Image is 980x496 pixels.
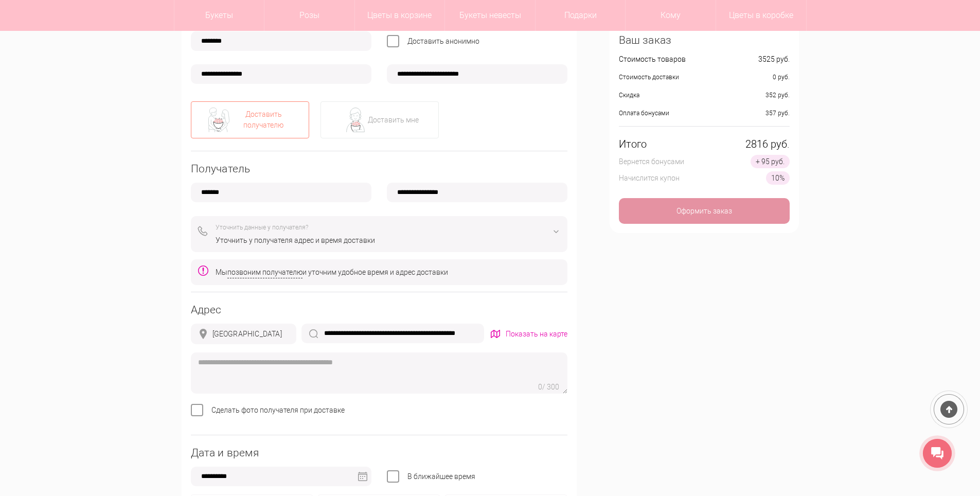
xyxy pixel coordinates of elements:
[191,448,567,458] div: Дата и время
[619,139,647,150] div: Итого
[619,156,684,167] div: Вернется бонусами
[745,139,790,150] div: 2816 руб.
[619,54,686,65] div: Стоимость товаров
[751,155,790,168] div: + 95 руб.
[506,329,567,340] div: Показать на карте
[212,329,282,340] div: [GEOGRAPHIC_DATA]
[619,108,669,119] div: Оплата бонусами
[216,267,448,278] div: Мы и уточним удобное время и адрес доставки
[765,90,790,101] div: 352 руб.
[542,382,559,393] div: / 300
[619,198,790,224] div: Оформить заказ
[211,406,345,414] span: Сделать фото получателя при доставке
[191,305,567,315] div: Адрес
[407,472,475,481] span: В ближайшее время
[407,37,479,45] span: Доставить анонимно
[773,72,790,83] div: 0 руб.
[619,72,679,83] div: Стоимость доставки
[765,108,790,119] div: 357 руб.
[216,235,560,246] div: Уточнить у получателя адрес и время доставки
[538,382,542,393] div: 0
[619,35,790,46] div: Ваш заказ
[227,267,302,278] span: позвоним получателю
[619,173,680,184] div: Начислится купон
[191,164,567,174] div: Получатель
[216,222,560,233] div: Уточнить данные у получателя?
[231,109,296,131] div: Доставить получателю
[758,54,790,65] div: 3525 руб.
[766,171,790,185] div: 10%
[368,115,419,126] div: Доставить мне
[619,90,639,101] div: Скидка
